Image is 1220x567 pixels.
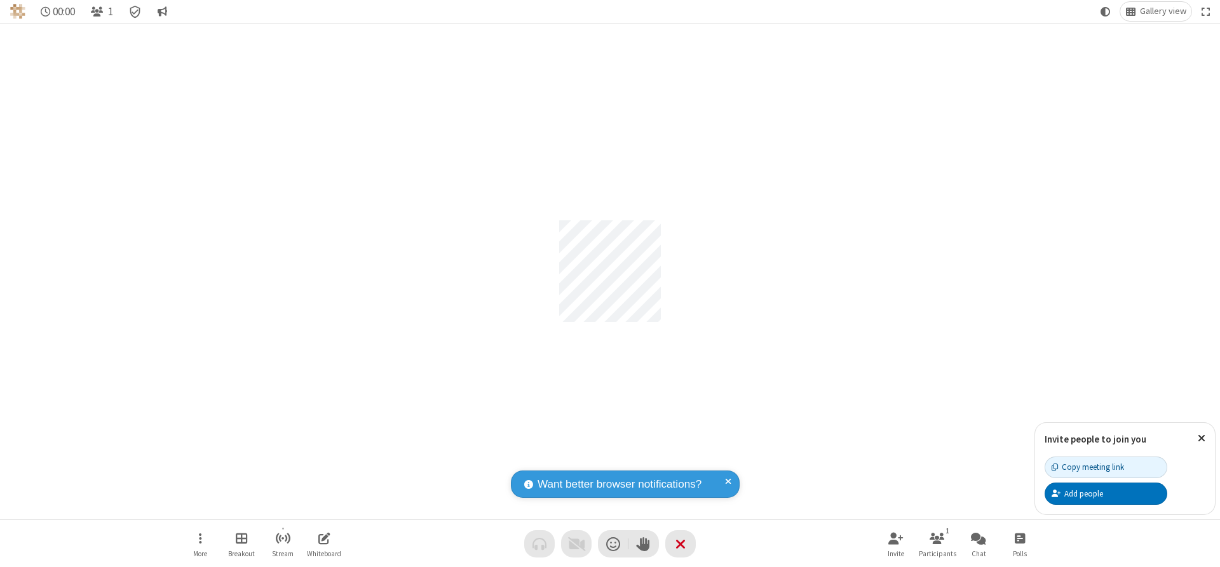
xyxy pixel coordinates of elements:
button: Copy meeting link [1045,457,1167,478]
span: 1 [108,6,113,18]
button: Open poll [1001,526,1039,562]
button: Fullscreen [1196,2,1216,21]
img: QA Selenium DO NOT DELETE OR CHANGE [10,4,25,19]
button: Open participant list [918,526,956,562]
div: Timer [36,2,81,21]
span: Stream [272,550,294,557]
span: Chat [972,550,986,557]
span: Breakout [228,550,255,557]
div: 1 [942,525,953,537]
button: Open menu [181,526,219,562]
button: Add people [1045,483,1167,504]
button: Start streaming [264,526,302,562]
div: Meeting details Encryption enabled [123,2,147,21]
span: Whiteboard [307,550,341,557]
div: Copy meeting link [1052,461,1124,473]
button: Open shared whiteboard [305,526,343,562]
button: Change layout [1120,2,1191,21]
span: Invite [888,550,904,557]
button: Send a reaction [598,530,628,557]
button: Audio problem - check your Internet connection or call by phone [524,530,555,557]
button: Conversation [152,2,172,21]
button: Video [561,530,592,557]
span: Participants [919,550,956,557]
button: Invite participants (Alt+I) [877,526,915,562]
button: Open chat [959,526,998,562]
button: Using system theme [1095,2,1116,21]
button: End or leave meeting [665,530,696,557]
button: Close popover [1188,423,1215,454]
span: Polls [1013,550,1027,557]
span: Gallery view [1140,6,1186,17]
label: Invite people to join you [1045,433,1146,445]
span: Want better browser notifications? [538,476,701,493]
span: 00:00 [53,6,75,18]
button: Open participant list [85,2,118,21]
span: More [193,550,207,557]
button: Manage Breakout Rooms [222,526,261,562]
button: Raise hand [628,530,659,557]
